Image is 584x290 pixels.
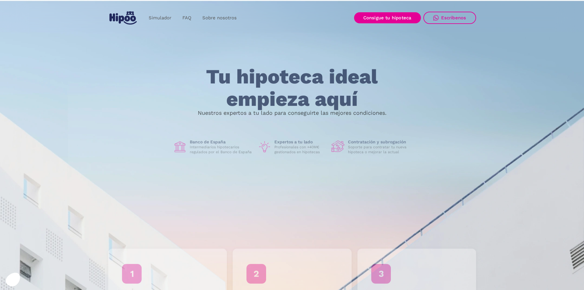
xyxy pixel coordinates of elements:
a: Simulador [143,12,177,24]
h1: Tu hipoteca ideal empieza aquí [176,66,408,110]
p: Intermediarios hipotecarios regulados por el Banco de España [190,145,253,155]
h1: Banco de España [190,139,253,145]
a: Escríbenos [423,12,476,24]
a: FAQ [177,12,197,24]
a: Consigue tu hipoteca [354,12,421,23]
h1: Contratación y subrogación [348,139,411,145]
h1: Expertos a tu lado [274,139,326,145]
a: Sobre nosotros [197,12,242,24]
p: Profesionales con +40M€ gestionados en hipotecas [274,145,326,155]
a: home [108,9,138,27]
p: Nuestros expertos a tu lado para conseguirte las mejores condiciones. [198,110,387,115]
div: Escríbenos [441,15,466,21]
p: Soporte para contratar tu nueva hipoteca o mejorar la actual [348,145,411,155]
